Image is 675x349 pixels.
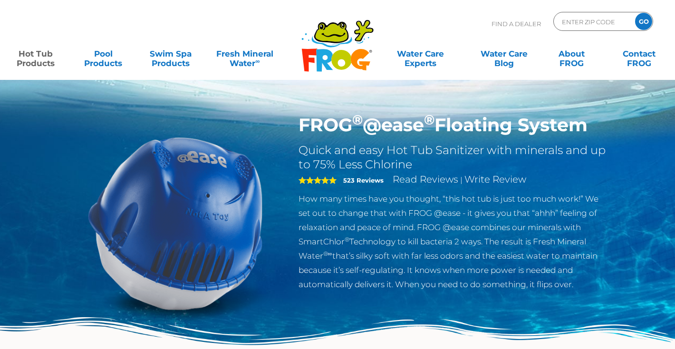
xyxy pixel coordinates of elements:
span: | [460,175,463,184]
h2: Quick and easy Hot Tub Sanitizer with minerals and up to 75% Less Chlorine [299,143,609,172]
a: Water CareBlog [478,44,530,63]
span: 5 [299,176,337,184]
a: AboutFROG [546,44,598,63]
p: How many times have you thought, “this hot tub is just too much work!” We set out to change that ... [299,192,609,291]
a: Water CareExperts [378,44,463,63]
a: PoolProducts [77,44,129,63]
a: Swim SpaProducts [145,44,197,63]
sup: ® [352,111,363,128]
img: hot-tub-product-atease-system.png [67,114,284,332]
a: Hot TubProducts [10,44,62,63]
sup: ® [345,236,349,243]
a: Fresh MineralWater∞ [212,44,278,63]
a: Write Review [464,174,526,185]
sup: ∞ [255,58,260,65]
sup: ®∞ [323,250,332,257]
a: Read Reviews [393,174,458,185]
input: GO [635,13,652,30]
a: ContactFROG [613,44,665,63]
input: Zip Code Form [561,15,625,29]
strong: 523 Reviews [343,176,384,184]
sup: ® [424,111,434,128]
p: Find A Dealer [492,12,541,36]
h1: FROG @ease Floating System [299,114,609,136]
